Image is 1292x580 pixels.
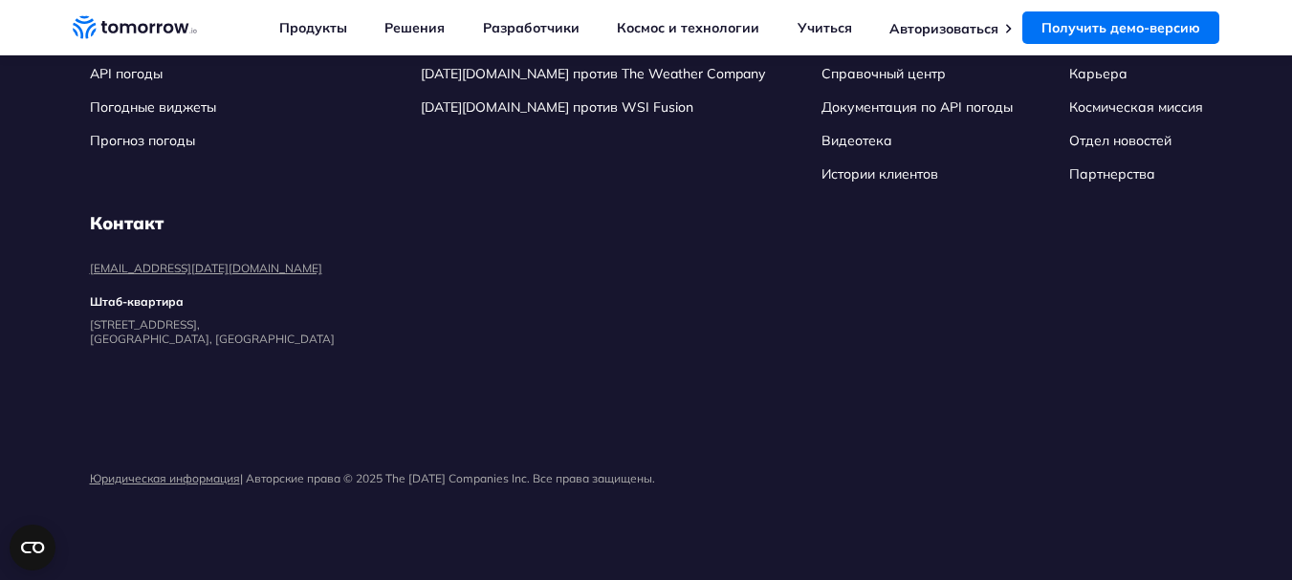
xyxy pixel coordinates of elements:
[1022,11,1219,44] a: Получить демо-версию
[1069,165,1155,183] a: Партнерства
[90,212,164,234] font: Контакт
[1041,19,1200,36] font: Получить демо-версию
[821,132,892,149] a: Видеотека
[483,19,580,36] a: Разработчики
[90,98,216,116] a: Погодные виджеты
[1069,65,1128,82] a: Карьера
[90,212,335,346] dl: контактные данные
[889,20,998,37] a: Авторизоваться
[90,471,240,485] a: Юридическая информация
[90,65,163,82] a: API погоды
[90,294,184,309] font: Штаб-квартира
[821,98,1013,116] a: Документация по API погоды
[421,98,693,116] a: [DATE][DOMAIN_NAME] против WSI Fusion
[798,19,852,36] a: Учиться
[240,471,655,485] font: | Авторские права © 2025 The [DATE] Companies Inc. Все права защищены.
[421,65,765,82] a: [DATE][DOMAIN_NAME] против The Weather Company
[996,471,1017,492] img: Линкедин
[10,525,55,570] button: Open CMP widget
[1120,471,1141,492] img: Фейсбук
[821,65,946,82] a: Справочный центр
[73,13,197,42] a: Домашняя ссылка
[1069,98,1203,116] a: Космическая миссия
[279,19,347,36] a: Продукты
[90,355,147,389] img: флаг США
[384,19,445,36] a: Решения
[1182,471,1203,492] img: Инстаграм
[617,19,759,36] a: Космос и технологии
[90,332,335,346] font: [GEOGRAPHIC_DATA], [GEOGRAPHIC_DATA]
[90,261,322,275] a: [EMAIL_ADDRESS][DATE][DOMAIN_NAME]
[90,132,195,149] a: Прогноз погоды
[1058,471,1079,492] img: Твиттер
[821,165,938,183] a: Истории клиентов
[90,317,200,332] font: [STREET_ADDRESS],
[1069,132,1172,149] a: Отдел новостей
